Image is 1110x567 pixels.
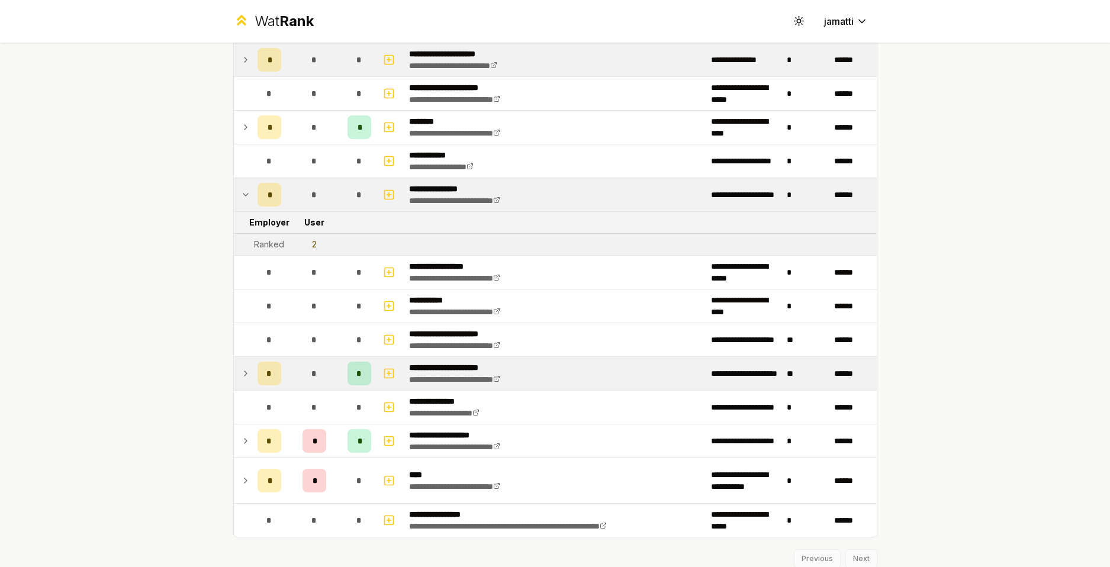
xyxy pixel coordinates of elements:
div: 2 [312,239,317,250]
td: Employer [253,212,286,233]
div: Ranked [254,239,284,250]
a: WatRank [233,12,314,31]
td: User [286,212,343,233]
button: jamatti [815,11,877,32]
div: Wat [255,12,314,31]
span: Rank [279,12,314,30]
span: jamatti [824,14,854,28]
